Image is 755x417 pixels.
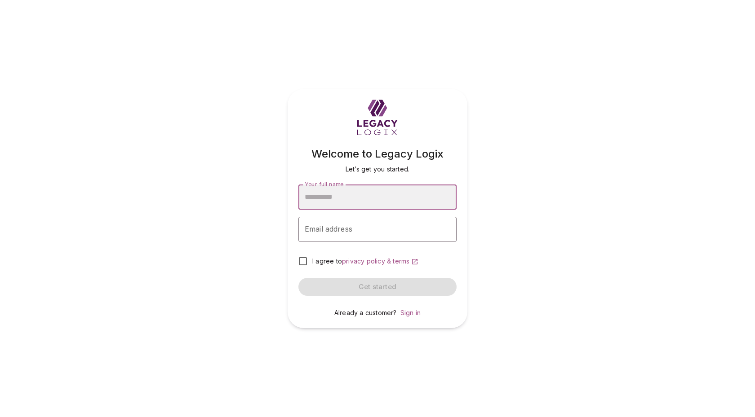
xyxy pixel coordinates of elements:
[400,309,421,316] a: Sign in
[305,181,343,188] span: Your full name
[311,147,444,160] span: Welcome to Legacy Logix
[334,309,397,316] span: Already a customer?
[346,165,409,173] span: Let’s get you started.
[342,257,409,265] span: privacy policy & terms
[312,257,342,265] span: I agree to
[342,257,418,265] a: privacy policy & terms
